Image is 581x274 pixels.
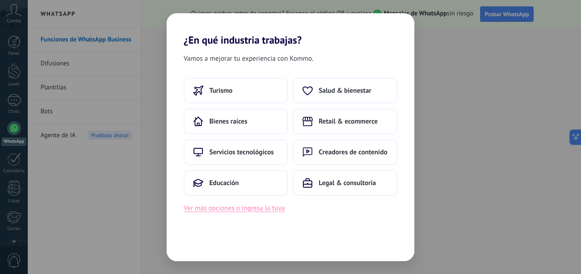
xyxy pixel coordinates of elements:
[293,170,397,196] button: Legal & consultoría
[184,53,313,64] span: Vamos a mejorar tu experiencia con Kommo.
[319,117,378,126] span: Retail & ecommerce
[209,148,274,156] span: Servicios tecnológicos
[293,139,397,165] button: Creadores de contenido
[184,203,285,214] button: Ver más opciones o ingresa la tuya
[209,117,247,126] span: Bienes raíces
[319,179,376,187] span: Legal & consultoría
[184,139,288,165] button: Servicios tecnológicos
[184,78,288,103] button: Turismo
[209,179,239,187] span: Educación
[209,86,232,95] span: Turismo
[293,109,397,134] button: Retail & ecommerce
[167,13,414,46] h2: ¿En qué industria trabajas?
[184,170,288,196] button: Educación
[319,86,371,95] span: Salud & bienestar
[293,78,397,103] button: Salud & bienestar
[184,109,288,134] button: Bienes raíces
[319,148,387,156] span: Creadores de contenido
